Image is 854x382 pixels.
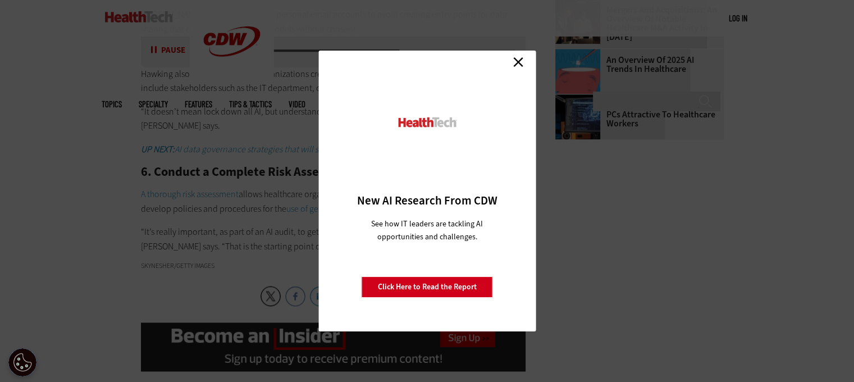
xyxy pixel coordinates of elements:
[8,348,36,376] div: Cookie Settings
[8,348,36,376] button: Open Preferences
[358,217,496,243] p: See how IT leaders are tackling AI opportunities and challenges.
[362,276,493,298] a: Click Here to Read the Report
[510,53,527,70] a: Close
[396,116,458,128] img: HealthTech_0.png
[338,193,516,208] h3: New AI Research From CDW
